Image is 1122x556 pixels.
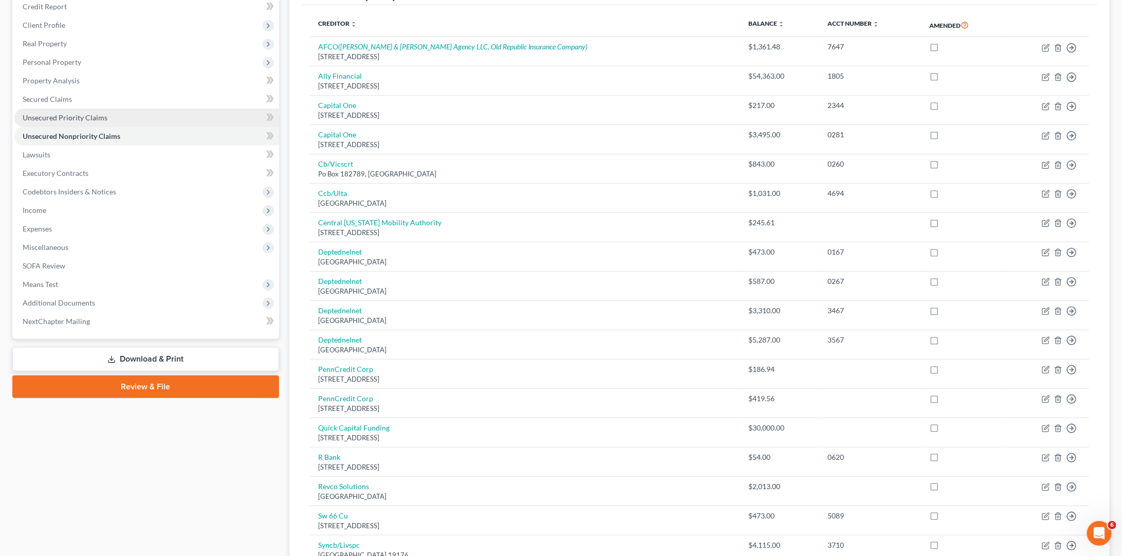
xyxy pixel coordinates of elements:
div: 3567 [827,335,913,345]
div: $245.61 [749,218,811,228]
span: NextChapter Mailing [23,317,90,326]
i: unfold_more [873,21,879,27]
div: [GEOGRAPHIC_DATA] [318,492,732,501]
div: [STREET_ADDRESS] [318,140,732,150]
div: [STREET_ADDRESS] [318,81,732,91]
div: [GEOGRAPHIC_DATA] [318,286,732,296]
div: $2,013.00 [749,481,811,492]
i: unfold_more [779,21,785,27]
div: $587.00 [749,276,811,286]
span: Unsecured Nonpriority Claims [23,132,120,140]
div: [STREET_ADDRESS] [318,374,732,384]
span: Codebtors Insiders & Notices [23,187,116,196]
div: 2344 [827,100,913,111]
div: [STREET_ADDRESS] [318,404,732,414]
a: Deptednelnet [318,306,362,315]
a: Deptednelnet [318,247,362,256]
a: Revco Solutions [318,482,369,491]
div: $4,115.00 [749,540,811,550]
div: $473.00 [749,511,811,521]
a: Creditor unfold_more [318,20,357,27]
iframe: Intercom live chat [1087,521,1112,546]
div: $419.56 [749,393,811,404]
a: Ally Financial [318,71,362,80]
i: ([PERSON_NAME] & [PERSON_NAME] Agency LLC, Old Republic Insurance Company) [338,42,588,51]
a: Capital One [318,130,356,139]
a: Executory Contracts [14,164,279,183]
span: Additional Documents [23,298,95,307]
div: 0281 [827,130,913,140]
div: 3710 [827,540,913,550]
div: 7647 [827,42,913,52]
div: 4694 [827,188,913,199]
a: Review & File [12,375,279,398]
span: Credit Report [23,2,67,11]
span: Client Profile [23,21,65,29]
span: Means Test [23,280,58,289]
div: $186.94 [749,364,811,374]
a: Capital One [318,101,356,110]
div: $3,495.00 [749,130,811,140]
a: Unsecured Priority Claims [14,109,279,127]
div: $1,031.00 [749,188,811,199]
a: PennCredit Corp [318,394,373,403]
i: unfold_more [351,21,357,27]
div: 0267 [827,276,913,286]
div: $3,310.00 [749,306,811,316]
span: Personal Property [23,58,81,66]
div: $5,287.00 [749,335,811,345]
span: Miscellaneous [23,243,68,252]
span: Executory Contracts [23,169,88,177]
div: 0620 [827,452,913,462]
a: Acct Number unfold_more [827,20,879,27]
div: [STREET_ADDRESS] [318,52,732,62]
a: Secured Claims [14,90,279,109]
span: Income [23,206,46,214]
div: $473.00 [749,247,811,257]
span: SOFA Review [23,261,65,270]
a: R Bank [318,453,340,461]
div: $30,000.00 [749,423,811,433]
div: [STREET_ADDRESS] [318,433,732,443]
div: $217.00 [749,100,811,111]
div: $1,361.48 [749,42,811,52]
a: Deptednelnet [318,277,362,285]
div: 0167 [827,247,913,257]
div: 1805 [827,71,913,81]
div: $843.00 [749,159,811,169]
a: Lawsuits [14,146,279,164]
a: Download & Print [12,347,279,371]
div: $54,363.00 [749,71,811,81]
div: Po Box 182789, [GEOGRAPHIC_DATA] [318,169,732,179]
span: Unsecured Priority Claims [23,113,107,122]
div: $54.00 [749,452,811,462]
span: Real Property [23,39,67,48]
a: Syncb/Livspc [318,541,360,549]
span: 6 [1108,521,1116,529]
div: [GEOGRAPHIC_DATA] [318,345,732,355]
a: Unsecured Nonpriority Claims [14,127,279,146]
span: Property Analysis [23,76,80,85]
div: [STREET_ADDRESS] [318,521,732,531]
a: SOFA Review [14,257,279,275]
span: Expenses [23,224,52,233]
a: Sw 66 Cu [318,511,348,520]
th: Amended [922,13,1006,37]
span: Lawsuits [23,150,50,159]
a: NextChapter Mailing [14,312,279,331]
div: [GEOGRAPHIC_DATA] [318,316,732,326]
a: AFCO([PERSON_NAME] & [PERSON_NAME] Agency LLC, Old Republic Insurance Company) [318,42,588,51]
div: [STREET_ADDRESS] [318,228,732,238]
div: [GEOGRAPHIC_DATA] [318,257,732,267]
div: [STREET_ADDRESS] [318,462,732,472]
span: Secured Claims [23,95,72,103]
a: Cb/Vicscrt [318,159,353,168]
a: Central [US_STATE] Mobility Authority [318,218,442,227]
a: Quick Capital Funding [318,423,390,432]
a: Property Analysis [14,71,279,90]
div: 0260 [827,159,913,169]
a: Balance unfold_more [749,20,785,27]
a: Ccb/Ulta [318,189,347,198]
div: 5089 [827,511,913,521]
a: Deptednelnet [318,335,362,344]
